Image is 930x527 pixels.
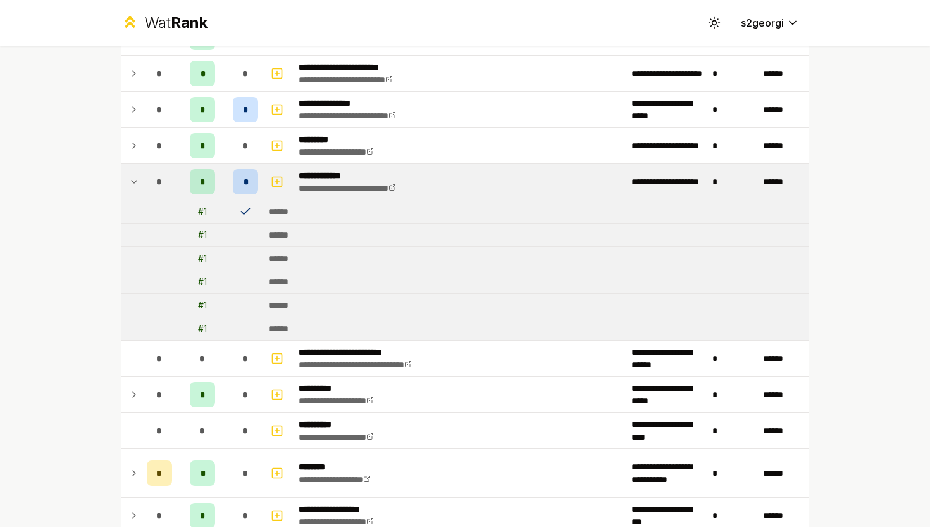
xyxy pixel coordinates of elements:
[731,11,809,34] button: s2georgi
[198,205,207,218] div: # 1
[198,322,207,335] div: # 1
[198,252,207,265] div: # 1
[198,229,207,241] div: # 1
[171,13,208,32] span: Rank
[144,13,208,33] div: Wat
[741,15,784,30] span: s2georgi
[198,299,207,312] div: # 1
[198,276,207,288] div: # 1
[121,13,208,33] a: WatRank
